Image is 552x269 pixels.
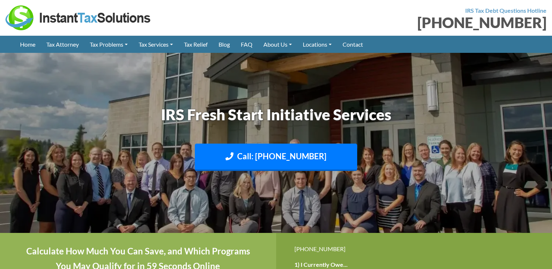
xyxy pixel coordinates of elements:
[213,36,235,53] a: Blog
[41,36,84,53] a: Tax Attorney
[133,36,178,53] a: Tax Services
[5,13,151,20] a: Instant Tax Solutions Logo
[195,144,357,171] a: Call: [PHONE_NUMBER]
[15,36,41,53] a: Home
[282,15,547,30] div: [PHONE_NUMBER]
[5,5,151,30] img: Instant Tax Solutions Logo
[74,104,479,125] h1: IRS Fresh Start Initiative Services
[294,244,534,254] div: [PHONE_NUMBER]
[465,7,547,14] strong: IRS Tax Debt Questions Hotline
[258,36,297,53] a: About Us
[178,36,213,53] a: Tax Relief
[235,36,258,53] a: FAQ
[337,36,368,53] a: Contact
[84,36,133,53] a: Tax Problems
[294,261,348,269] label: 1) I Currently Owe...
[297,36,337,53] a: Locations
